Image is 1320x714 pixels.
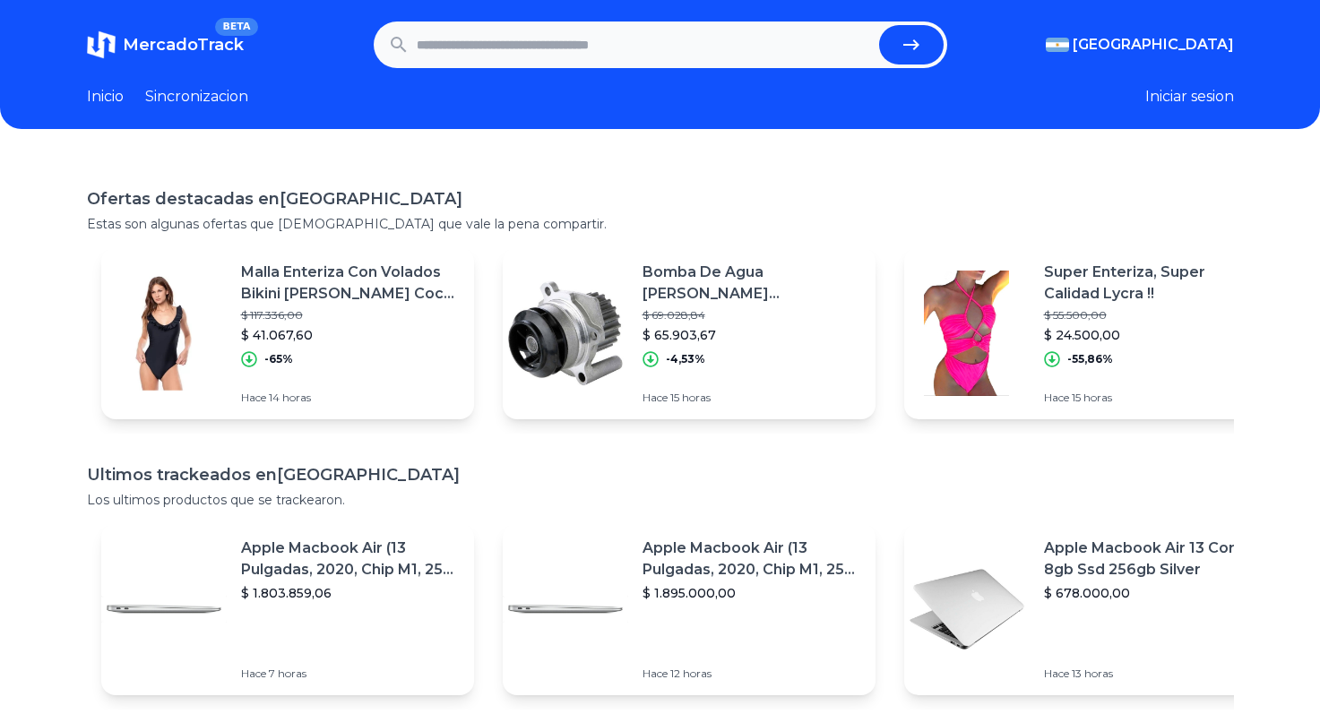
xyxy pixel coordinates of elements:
a: Featured imageBomba De Agua [PERSON_NAME] Volkswagen Polo Classic 1.9 Tdi 98/09$ 69.028,84$ 65.90... [503,247,876,419]
p: $ 55.500,00 [1044,308,1263,323]
p: -65% [264,352,293,366]
p: $ 24.500,00 [1044,326,1263,344]
p: Estas son algunas ofertas que [DEMOGRAPHIC_DATA] que vale la pena compartir. [87,215,1234,233]
img: MercadoTrack [87,30,116,59]
a: Inicio [87,86,124,108]
p: Bomba De Agua [PERSON_NAME] Volkswagen Polo Classic 1.9 Tdi 98/09 [643,262,861,305]
button: Iniciar sesion [1145,86,1234,108]
a: MercadoTrackBETA [87,30,244,59]
p: $ 1.803.859,06 [241,584,460,602]
button: [GEOGRAPHIC_DATA] [1046,34,1234,56]
p: $ 1.895.000,00 [643,584,861,602]
a: Featured imageApple Macbook Air (13 Pulgadas, 2020, Chip M1, 256 Gb De Ssd, 8 Gb De Ram) - Plata$... [101,523,474,695]
p: Hace 12 horas [643,667,861,681]
a: Featured imageSuper Enteriza, Super Calidad Lycra !!$ 55.500,00$ 24.500,00-55,86%Hace 15 horas [904,247,1277,419]
p: Los ultimos productos que se trackearon. [87,491,1234,509]
h1: Ultimos trackeados en [GEOGRAPHIC_DATA] [87,462,1234,487]
p: -4,53% [666,352,705,366]
h1: Ofertas destacadas en [GEOGRAPHIC_DATA] [87,186,1234,211]
span: BETA [215,18,257,36]
a: Featured imageApple Macbook Air 13 Core I5 8gb Ssd 256gb Silver$ 678.000,00Hace 13 horas [904,523,1277,695]
p: $ 678.000,00 [1044,584,1263,602]
a: Featured imageMalla Enteriza Con Volados Bikini [PERSON_NAME] Cocot 12705 T1/4$ 117.336,00$ 41.06... [101,247,474,419]
p: Hace 15 horas [643,391,861,405]
p: $ 69.028,84 [643,308,861,323]
p: Malla Enteriza Con Volados Bikini [PERSON_NAME] Cocot 12705 T1/4 [241,262,460,305]
img: Featured image [101,271,227,396]
img: Featured image [904,271,1030,396]
img: Featured image [101,546,227,672]
img: Featured image [904,546,1030,672]
p: $ 117.336,00 [241,308,460,323]
p: $ 65.903,67 [643,326,861,344]
span: [GEOGRAPHIC_DATA] [1073,34,1234,56]
p: Hace 13 horas [1044,667,1263,681]
a: Sincronizacion [145,86,248,108]
img: Argentina [1046,38,1069,52]
p: -55,86% [1067,352,1113,366]
p: Apple Macbook Air (13 Pulgadas, 2020, Chip M1, 256 Gb De Ssd, 8 Gb De Ram) - Plata [643,538,861,581]
p: Hace 7 horas [241,667,460,681]
p: Apple Macbook Air 13 Core I5 8gb Ssd 256gb Silver [1044,538,1263,581]
a: Featured imageApple Macbook Air (13 Pulgadas, 2020, Chip M1, 256 Gb De Ssd, 8 Gb De Ram) - Plata$... [503,523,876,695]
p: $ 41.067,60 [241,326,460,344]
p: Hace 15 horas [1044,391,1263,405]
p: Super Enteriza, Super Calidad Lycra !! [1044,262,1263,305]
p: Hace 14 horas [241,391,460,405]
span: MercadoTrack [123,35,244,55]
img: Featured image [503,546,628,672]
img: Featured image [503,271,628,396]
p: Apple Macbook Air (13 Pulgadas, 2020, Chip M1, 256 Gb De Ssd, 8 Gb De Ram) - Plata [241,538,460,581]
